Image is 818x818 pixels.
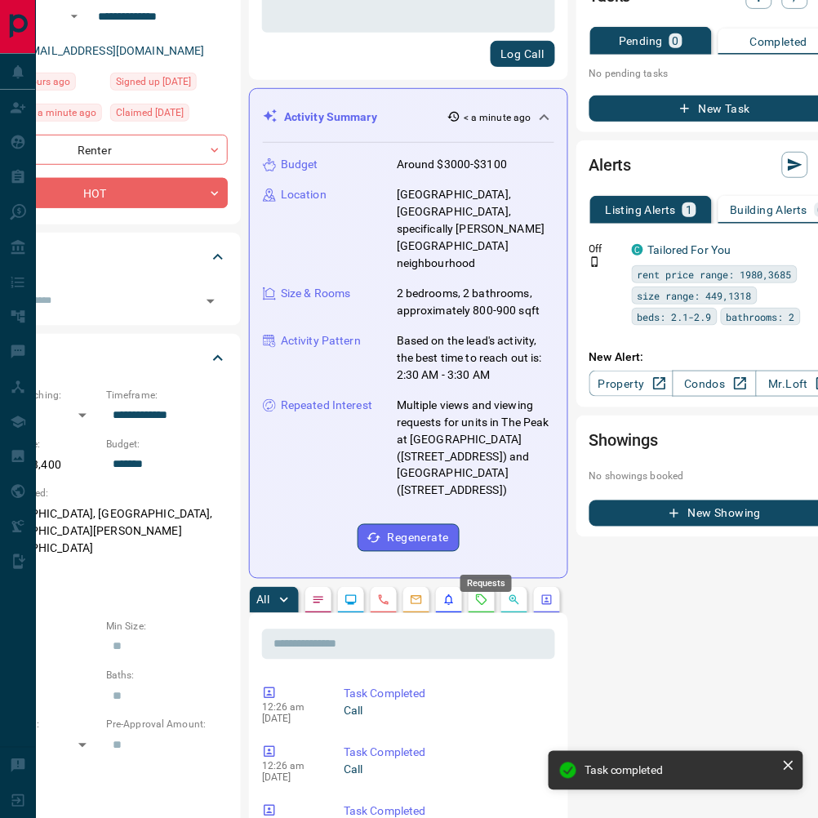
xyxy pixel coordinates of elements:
p: 12:26 am [262,702,319,714]
p: 1 [686,204,692,216]
p: 12:26 am [262,761,319,772]
p: [DATE] [262,772,319,784]
p: Min Size: [106,620,228,634]
p: [DATE] [262,714,319,725]
button: Regenerate [358,524,460,552]
p: Around $3000-$3100 [397,156,507,173]
span: rent price range: 1980,3685 [638,266,792,282]
p: Budget [281,156,318,173]
svg: Push Notification Only [589,256,601,268]
div: Mon Nov 06 2017 [110,73,228,96]
p: Repeated Interest [281,397,372,414]
p: Activity Summary [284,109,377,126]
div: Wed Nov 08 2017 [110,104,228,127]
svg: Notes [312,593,325,607]
p: Baths: [106,669,228,683]
p: [GEOGRAPHIC_DATA], [GEOGRAPHIC_DATA], specifically [PERSON_NAME][GEOGRAPHIC_DATA] neighbourhood [397,186,554,272]
button: Open [199,290,222,313]
a: Tailored For You [648,243,731,256]
p: Completed [750,36,808,47]
svg: Emails [410,593,423,607]
p: Building Alerts [731,204,808,216]
a: Condos [673,371,757,397]
p: Call [344,703,549,720]
p: Call [344,762,549,779]
p: Location [281,186,327,203]
p: Task Completed [344,686,549,703]
svg: Requests [475,593,488,607]
svg: Listing Alerts [442,593,456,607]
p: Pre-Approval Amount: [106,718,228,732]
p: Task Completed [344,745,549,762]
p: Based on the lead's activity, the best time to reach out is: 2:30 AM - 3:30 AM [397,332,554,384]
div: Activity Summary< a minute ago [263,102,554,132]
p: All [256,594,269,606]
p: Budget: [106,437,228,451]
svg: Calls [377,593,390,607]
svg: Agent Actions [540,593,553,607]
h2: Showings [589,427,659,453]
div: Requests [460,576,512,593]
span: beds: 2.1-2.9 [638,309,712,325]
span: size range: 449,1318 [638,287,752,304]
svg: Lead Browsing Activity [345,593,358,607]
svg: Opportunities [508,593,521,607]
button: Log Call [491,41,555,67]
a: [EMAIL_ADDRESS][DOMAIN_NAME] [20,44,205,57]
p: Multiple views and viewing requests for units in The Peak at [GEOGRAPHIC_DATA] ([STREET_ADDRESS])... [397,397,554,500]
h2: Alerts [589,152,632,178]
p: Size & Rooms [281,285,351,302]
p: Timeframe: [106,388,228,402]
div: condos.ca [632,244,643,256]
span: Signed up [DATE] [116,73,191,90]
span: Claimed [DATE] [116,104,184,121]
button: Open [64,7,84,26]
p: Pending [619,35,663,47]
span: bathrooms: 2 [727,309,795,325]
p: Off [589,242,622,256]
a: Property [589,371,674,397]
p: Activity Pattern [281,332,361,349]
div: Task completed [585,764,776,777]
p: Listing Alerts [606,204,677,216]
p: 2 bedrooms, 2 bathrooms, approximately 800-900 sqft [397,285,554,319]
p: < a minute ago [464,110,531,125]
p: 0 [673,35,679,47]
